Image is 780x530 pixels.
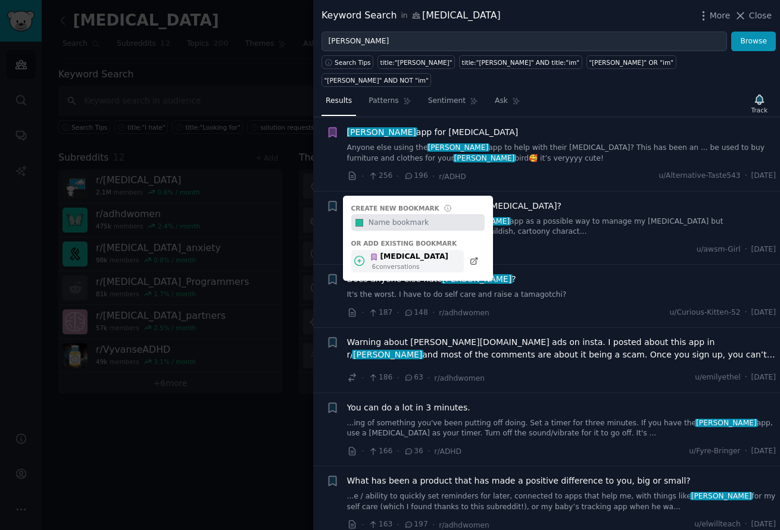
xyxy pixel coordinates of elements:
[751,372,776,383] span: [DATE]
[439,521,489,529] span: r/adhdwomen
[361,445,364,457] span: ·
[404,446,423,457] span: 36
[404,372,423,383] span: 63
[751,244,776,255] span: [DATE]
[428,96,466,106] span: Sentiment
[439,173,466,181] span: r/ADHD
[434,374,485,382] span: r/adhdwomen
[346,127,417,137] span: [PERSON_NAME]
[335,58,371,67] span: Search Tips
[397,170,399,183] span: ·
[351,204,439,212] div: Create new bookmark
[351,239,485,247] div: Or add existing bookmark
[589,58,673,67] div: "[PERSON_NAME]" OR "im"
[747,91,772,116] button: Track
[404,171,428,181] span: 196
[428,445,430,457] span: ·
[751,446,776,457] span: [DATE]
[347,143,776,164] a: Anyone else using the[PERSON_NAME]app to help with their [MEDICAL_DATA]? This has been an ... be ...
[347,336,776,361] a: Warning about [PERSON_NAME][DOMAIN_NAME] ads on insta. I posted about this app in r/[PERSON_NAME]...
[347,290,776,300] a: It's the worst. I have to do self care and raise a tamagotchi?
[459,55,582,69] a: title:"[PERSON_NAME]" AND title:"im"
[745,308,747,318] span: ·
[697,244,741,255] span: u/awsm-Girl
[325,76,429,84] div: "[PERSON_NAME]" AND NOT "im"
[439,309,489,317] span: r/adhdwomen
[368,308,392,318] span: 187
[745,244,747,255] span: ·
[326,96,352,106] span: Results
[695,419,757,427] span: [PERSON_NAME]
[347,336,776,361] span: Warning about [PERSON_NAME][DOMAIN_NAME] ads on insta. I posted about this app in r/ and most of ...
[397,445,399,457] span: ·
[404,308,428,318] span: 148
[380,58,453,67] div: title:"[PERSON_NAME]"
[432,170,435,183] span: ·
[352,350,423,359] span: [PERSON_NAME]
[347,126,519,139] a: [PERSON_NAME]app for [MEDICAL_DATA]
[751,106,767,114] div: Track
[751,171,776,181] span: [DATE]
[745,171,747,181] span: ·
[322,92,356,116] a: Results
[397,372,399,384] span: ·
[368,519,392,530] span: 163
[434,447,461,456] span: r/ADHD
[366,214,484,231] input: Name bookmark
[322,55,373,69] button: Search Tips
[347,418,776,439] a: ...ing of something you've been putting off doing. Set a timer for three minutes. If you have the...
[751,308,776,318] span: [DATE]
[689,446,740,457] span: u/Fyre-Bringer
[377,55,455,69] a: title:"[PERSON_NAME]"
[322,73,431,87] a: "[PERSON_NAME]" AND NOT "im"
[659,171,740,181] span: u/Alternative-Taste543
[697,10,731,22] button: More
[424,92,482,116] a: Sentiment
[347,475,691,487] a: What has been a product that has made a positive difference to you, big or small?
[368,171,392,181] span: 256
[368,372,392,383] span: 186
[427,143,489,152] span: [PERSON_NAME]
[745,446,747,457] span: ·
[695,372,740,383] span: u/emilyethel
[372,262,448,271] div: 6 conversation s
[495,96,508,106] span: Ask
[462,58,580,67] div: title:"[PERSON_NAME]" AND title:"im"
[751,519,776,530] span: [DATE]
[731,32,776,52] button: Browse
[370,252,448,262] div: [MEDICAL_DATA]
[322,8,501,23] div: Keyword Search [MEDICAL_DATA]
[347,491,776,512] a: ...e / ability to quickly set reminders for later, connected to apps that help me, with things li...
[749,10,772,22] span: Close
[670,308,741,318] span: u/Curious-Kitten-52
[453,154,516,162] span: [PERSON_NAME]
[347,217,776,237] a: therapist recommended the[PERSON_NAME]app as a possible way to manage my [MEDICAL_DATA] but the[P...
[397,306,399,319] span: ·
[734,10,772,22] button: Close
[404,519,428,530] span: 197
[369,96,398,106] span: Patterns
[361,306,364,319] span: ·
[491,92,525,116] a: Ask
[586,55,676,69] a: "[PERSON_NAME]" OR "im"
[361,170,364,183] span: ·
[690,492,753,500] span: [PERSON_NAME]
[347,126,519,139] span: app for [MEDICAL_DATA]
[432,306,435,319] span: ·
[347,402,470,414] a: You can do a lot in 3 minutes.
[428,372,430,384] span: ·
[694,519,740,530] span: u/elwillteach
[322,32,727,52] input: Try a keyword related to your business
[745,519,747,530] span: ·
[368,446,392,457] span: 166
[361,372,364,384] span: ·
[710,10,731,22] span: More
[745,372,747,383] span: ·
[401,11,407,21] span: in
[364,92,415,116] a: Patterns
